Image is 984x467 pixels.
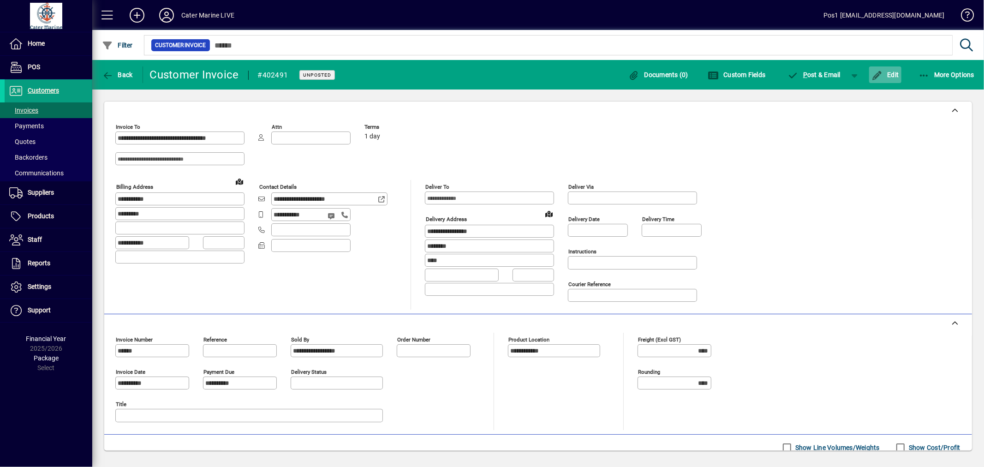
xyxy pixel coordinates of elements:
[291,369,327,375] mat-label: Delivery status
[916,66,977,83] button: More Options
[5,275,92,299] a: Settings
[28,259,50,267] span: Reports
[638,369,660,375] mat-label: Rounding
[5,252,92,275] a: Reports
[425,184,449,190] mat-label: Deliver To
[9,169,64,177] span: Communications
[5,32,92,55] a: Home
[116,401,126,407] mat-label: Title
[9,154,48,161] span: Backorders
[100,66,135,83] button: Back
[907,443,960,452] label: Show Cost/Profit
[568,248,596,255] mat-label: Instructions
[28,306,51,314] span: Support
[542,206,556,221] a: View on map
[9,138,36,145] span: Quotes
[9,107,38,114] span: Invoices
[116,124,140,130] mat-label: Invoice To
[100,37,135,54] button: Filter
[303,72,331,78] span: Unposted
[638,336,681,343] mat-label: Freight (excl GST)
[28,63,40,71] span: POS
[871,71,899,78] span: Edit
[626,66,691,83] button: Documents (0)
[150,67,239,82] div: Customer Invoice
[5,134,92,150] a: Quotes
[152,7,181,24] button: Profile
[793,443,880,452] label: Show Line Volumes/Weights
[642,216,674,222] mat-label: Delivery time
[5,150,92,165] a: Backorders
[155,41,206,50] span: Customer Invoice
[291,336,309,343] mat-label: Sold by
[102,71,133,78] span: Back
[116,369,145,375] mat-label: Invoice date
[102,42,133,49] span: Filter
[321,205,343,227] button: Send SMS
[258,68,288,83] div: #402491
[272,124,282,130] mat-label: Attn
[203,369,234,375] mat-label: Payment due
[5,118,92,134] a: Payments
[5,102,92,118] a: Invoices
[34,354,59,362] span: Package
[568,281,611,287] mat-label: Courier Reference
[5,165,92,181] a: Communications
[803,71,807,78] span: P
[364,133,380,140] span: 1 day
[568,184,594,190] mat-label: Deliver via
[364,124,420,130] span: Terms
[5,299,92,322] a: Support
[116,336,153,343] mat-label: Invoice number
[28,236,42,243] span: Staff
[26,335,66,342] span: Financial Year
[5,56,92,79] a: POS
[787,71,841,78] span: ost & Email
[783,66,846,83] button: Post & Email
[122,7,152,24] button: Add
[823,8,945,23] div: Pos1 [EMAIL_ADDRESS][DOMAIN_NAME]
[28,212,54,220] span: Products
[708,71,766,78] span: Custom Fields
[628,71,688,78] span: Documents (0)
[568,216,600,222] mat-label: Delivery date
[92,66,143,83] app-page-header-button: Back
[181,8,234,23] div: Cater Marine LIVE
[508,336,549,343] mat-label: Product location
[28,283,51,290] span: Settings
[5,181,92,204] a: Suppliers
[5,205,92,228] a: Products
[9,122,44,130] span: Payments
[28,189,54,196] span: Suppliers
[918,71,975,78] span: More Options
[28,40,45,47] span: Home
[232,174,247,189] a: View on map
[5,228,92,251] a: Staff
[954,2,972,32] a: Knowledge Base
[705,66,768,83] button: Custom Fields
[203,336,227,343] mat-label: Reference
[397,336,430,343] mat-label: Order number
[869,66,901,83] button: Edit
[28,87,59,94] span: Customers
